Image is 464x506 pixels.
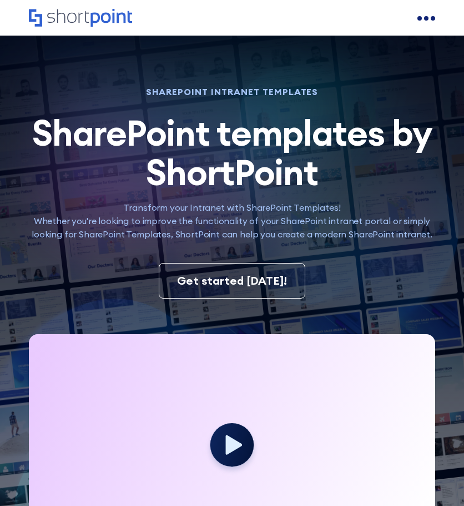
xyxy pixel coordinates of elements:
[177,272,287,289] div: Get started [DATE]!
[32,110,432,194] span: SharePoint templates by ShortPoint
[417,9,435,27] a: open menu
[408,453,464,506] iframe: Chat Widget
[29,9,132,28] a: Home
[159,263,305,299] a: Get started [DATE]!
[29,201,435,241] p: Transform your Intranet with SharePoint Templates! Whether you're looking to improve the function...
[29,88,435,96] h1: SHAREPOINT INTRANET TEMPLATES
